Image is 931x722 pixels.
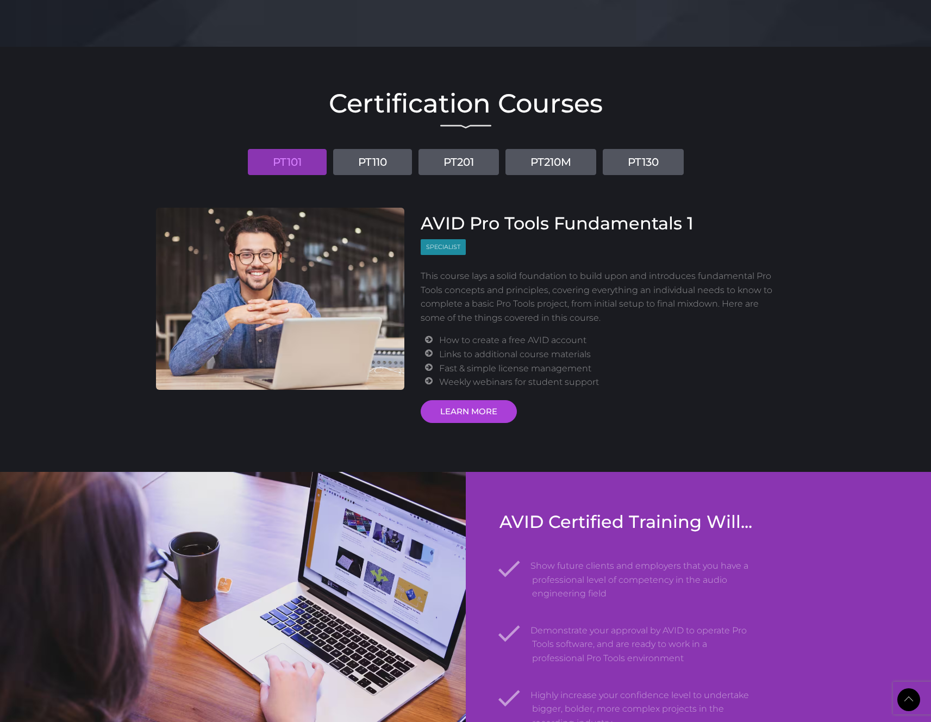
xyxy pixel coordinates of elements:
[532,614,758,665] li: Demonstrate your approval by AVID to operate Pro Tools software, and are ready to work in a profe...
[421,213,776,234] h3: AVID Pro Tools Fundamentals 1
[156,90,776,116] h2: Certification Courses
[156,208,405,390] img: AVID Pro Tools Fundamentals 1 Course cover
[440,125,491,129] img: decorative line
[439,375,775,389] li: Weekly webinars for student support
[421,400,517,423] a: LEARN MORE
[248,149,327,175] a: PT101
[532,550,758,601] li: Show future clients and employers that you have a professional level of competency in the audio e...
[418,149,499,175] a: PT201
[439,333,775,347] li: How to create a free AVID account
[439,362,775,376] li: Fast & simple license management
[421,239,466,255] span: Specialist
[505,149,596,175] a: PT210M
[897,688,920,711] a: Back to Top
[333,149,412,175] a: PT110
[499,512,758,532] h3: AVID Certified Training Will...
[439,347,775,362] li: Links to additional course materials
[603,149,684,175] a: PT130
[421,269,776,325] p: This course lays a solid foundation to build upon and introduces fundamental Pro Tools concepts a...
